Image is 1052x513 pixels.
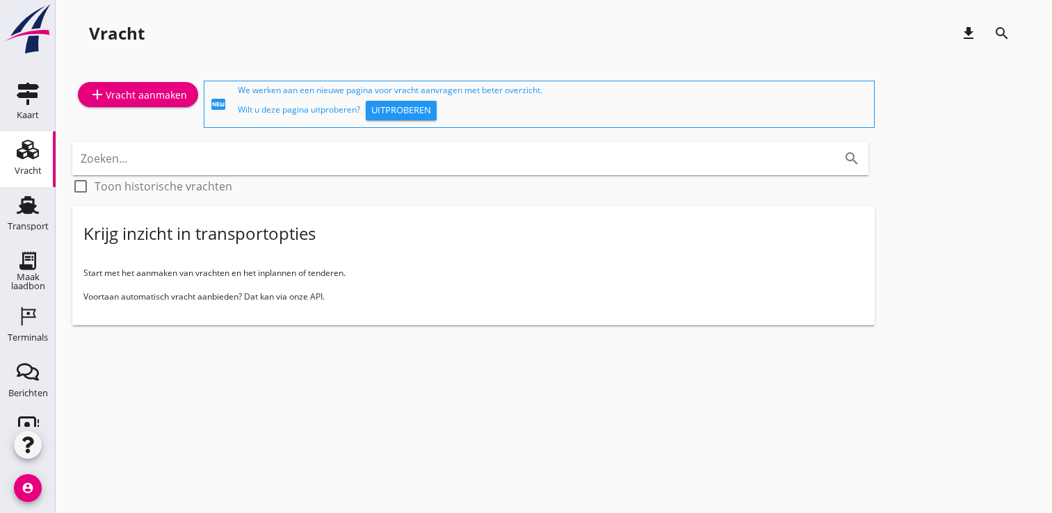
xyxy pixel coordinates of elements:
[8,222,49,231] div: Transport
[8,389,48,398] div: Berichten
[366,101,437,120] button: Uitproberen
[89,86,187,103] div: Vracht aanmaken
[994,25,1010,42] i: search
[14,474,42,502] i: account_circle
[8,333,48,342] div: Terminals
[960,25,977,42] i: download
[78,82,198,107] a: Vracht aanmaken
[83,291,864,303] p: Voortaan automatisch vracht aanbieden? Dat kan via onze API.
[17,111,39,120] div: Kaart
[89,22,145,44] div: Vracht
[95,179,232,193] label: Toon historische vrachten
[371,104,431,117] div: Uitproberen
[15,166,42,175] div: Vracht
[83,222,316,245] div: Krijg inzicht in transportopties
[210,96,227,113] i: fiber_new
[89,86,106,103] i: add
[83,267,864,279] p: Start met het aanmaken van vrachten en het inplannen of tenderen.
[238,84,868,124] div: We werken aan een nieuwe pagina voor vracht aanvragen met beter overzicht. Wilt u deze pagina uit...
[843,150,860,167] i: search
[3,3,53,55] img: logo-small.a267ee39.svg
[81,147,821,170] input: Zoeken...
